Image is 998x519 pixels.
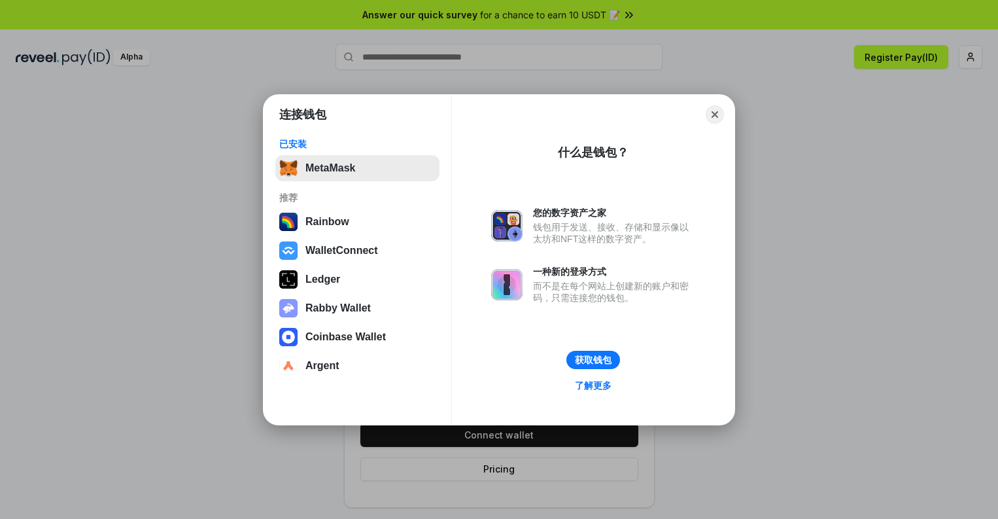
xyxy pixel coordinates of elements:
button: WalletConnect [275,238,439,264]
a: 了解更多 [567,377,619,394]
div: 已安装 [279,138,436,150]
div: 什么是钱包？ [558,145,628,160]
button: Ledger [275,266,439,293]
div: 获取钱包 [575,354,611,366]
button: Argent [275,353,439,379]
img: svg+xml,%3Csvg%20xmlns%3D%22http%3A%2F%2Fwww.w3.org%2F2000%2Fsvg%22%20width%3D%2228%22%20height%3... [279,270,298,289]
div: 您的数字资产之家 [533,207,695,219]
button: 获取钱包 [566,351,620,369]
img: svg+xml,%3Csvg%20xmlns%3D%22http%3A%2F%2Fwww.w3.org%2F2000%2Fsvg%22%20fill%3D%22none%22%20viewBox... [279,299,298,317]
button: Coinbase Wallet [275,324,439,350]
div: 推荐 [279,192,436,204]
button: Rainbow [275,209,439,235]
img: svg+xml,%3Csvg%20width%3D%2228%22%20height%3D%2228%22%20viewBox%3D%220%200%2028%2028%22%20fill%3D... [279,328,298,346]
img: svg+xml,%3Csvg%20width%3D%2228%22%20height%3D%2228%22%20viewBox%3D%220%200%2028%2028%22%20fill%3D... [279,357,298,375]
img: svg+xml,%3Csvg%20xmlns%3D%22http%3A%2F%2Fwww.w3.org%2F2000%2Fsvg%22%20fill%3D%22none%22%20viewBox... [491,210,523,242]
div: Rabby Wallet [305,302,371,314]
div: Rainbow [305,216,349,228]
div: 一种新的登录方式 [533,266,695,277]
img: svg+xml,%3Csvg%20width%3D%22120%22%20height%3D%22120%22%20viewBox%3D%220%200%20120%20120%22%20fil... [279,213,298,231]
img: svg+xml,%3Csvg%20fill%3D%22none%22%20height%3D%2233%22%20viewBox%3D%220%200%2035%2033%22%20width%... [279,159,298,177]
img: svg+xml,%3Csvg%20xmlns%3D%22http%3A%2F%2Fwww.w3.org%2F2000%2Fsvg%22%20fill%3D%22none%22%20viewBox... [491,269,523,300]
div: Argent [305,360,339,372]
div: MetaMask [305,162,355,174]
button: MetaMask [275,155,439,181]
button: Close [706,105,724,124]
button: Rabby Wallet [275,295,439,321]
div: 钱包用于发送、接收、存储和显示像以太坊和NFT这样的数字资产。 [533,221,695,245]
h1: 连接钱包 [279,107,326,122]
img: svg+xml,%3Csvg%20width%3D%2228%22%20height%3D%2228%22%20viewBox%3D%220%200%2028%2028%22%20fill%3D... [279,242,298,260]
div: 而不是在每个网站上创建新的账户和密码，只需连接您的钱包。 [533,280,695,304]
div: WalletConnect [305,245,378,257]
div: 了解更多 [575,380,611,391]
div: Coinbase Wallet [305,331,386,343]
div: Ledger [305,274,340,285]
